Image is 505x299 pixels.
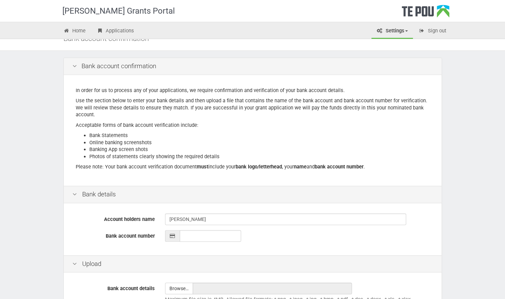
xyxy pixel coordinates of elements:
p: Use the section below to enter your bank details and then upload a file that contains the name of... [76,97,430,118]
a: Home [58,24,91,39]
span: Bank account number [106,233,155,239]
span: Bank account details [107,285,155,291]
div: Te Pou Logo [402,5,449,22]
a: Sign out [414,24,451,39]
li: Photos of statements clearly showing the required details [89,153,430,160]
li: Banking App screen shots [89,146,430,153]
li: Online banking screenshots [89,139,430,146]
div: Bank account confirmation [64,58,442,75]
p: Please note: Your bank account verification document include your , your and . [76,163,430,170]
p: Acceptable forms of bank account verification include: [76,122,430,129]
b: name [294,164,307,170]
div: Bank details [64,186,442,203]
a: Settings [371,24,413,39]
div: Bank account confirmation [63,35,452,42]
b: must [197,164,208,170]
p: In order for us to process any of your applications, we require confirmation and verification of ... [76,87,430,94]
div: Upload [64,255,442,273]
span: Browse… [165,283,193,294]
li: Bank Statements [89,132,430,139]
a: Applications [91,24,139,39]
b: bank logo/letterhead [236,164,282,170]
span: Account holders name [104,216,155,222]
b: bank account number [315,164,363,170]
